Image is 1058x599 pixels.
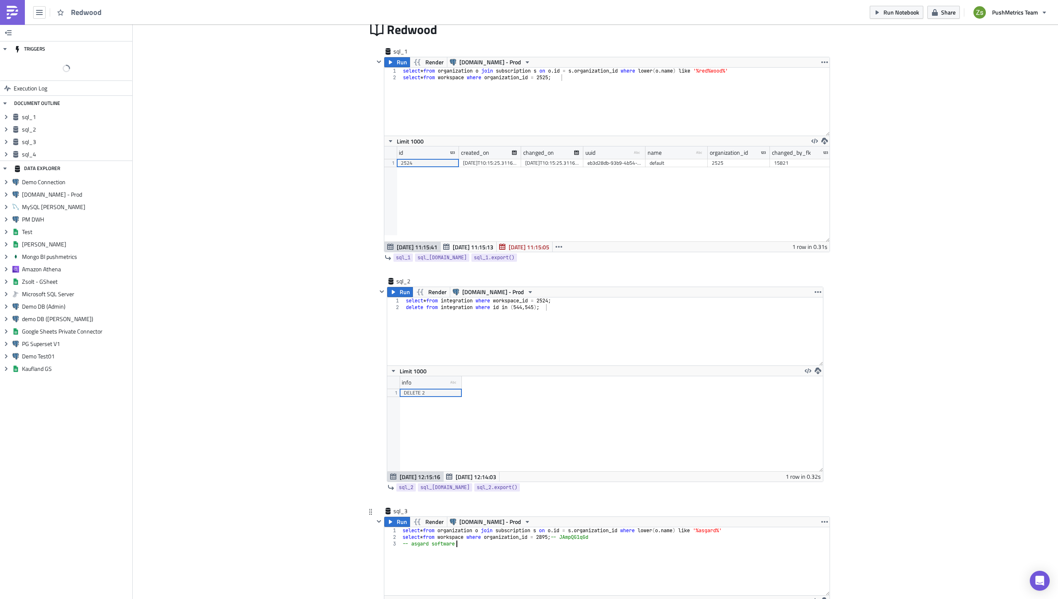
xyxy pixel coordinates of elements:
div: 1 [387,297,404,304]
span: Demo Test01 [22,353,130,360]
button: Share [927,6,960,19]
a: sql_1.export() [471,253,517,262]
div: created_on [461,146,489,159]
img: PushMetrics [6,6,19,19]
div: 1 row in 0.32s [786,472,821,482]
span: sql_1 [22,113,130,121]
span: sql_2.export() [477,483,517,492]
span: [DOMAIN_NAME] - Prod [22,191,130,198]
span: [DATE] 11:15:05 [509,243,549,251]
button: Limit 1000 [384,136,427,146]
button: Hide content [377,287,387,297]
div: eb3d28db-93b9-4b54-a9b6-3f5dc4b6d8d1 [587,159,641,167]
span: [PERSON_NAME] [22,241,130,248]
span: Redwood [71,7,104,17]
span: Limit 1000 [400,367,427,375]
div: organization_id [710,146,748,159]
span: [DOMAIN_NAME] - Prod [462,287,524,297]
span: Limit 1000 [397,137,424,146]
button: [DOMAIN_NAME] - Prod [447,57,534,67]
span: Demo Connection [22,178,130,186]
span: sql_[DOMAIN_NAME] [417,253,467,262]
span: [DOMAIN_NAME] - Prod [459,57,521,67]
span: [DATE] 12:15:16 [400,472,440,481]
span: sql_3 [393,507,427,515]
span: sql_1 [396,253,410,262]
button: Render [413,287,450,297]
span: Share [941,8,956,17]
div: 2 [384,74,401,81]
button: Run [384,57,410,67]
span: MySQL [PERSON_NAME] [22,203,130,211]
span: Render [428,287,446,297]
div: 2525 [712,159,766,167]
span: Run [400,287,410,297]
div: default [650,159,704,167]
div: [DATE]T10:15:25.311669 [525,159,579,167]
a: sql_[DOMAIN_NAME] [415,253,469,262]
span: [DATE] 11:15:41 [397,243,437,251]
span: sql_2 [399,483,413,492]
div: uuid [585,146,595,159]
span: sql_1 [393,47,427,56]
span: demo DB ([PERSON_NAME]) [22,315,130,323]
span: Microsoft SQL Server [22,290,130,298]
span: sql_1.export() [474,253,514,262]
button: [DOMAIN_NAME] - Prod [450,287,536,297]
a: sql_[DOMAIN_NAME] [418,483,472,492]
div: 2524 [401,159,455,167]
a: sql_1 [393,253,413,262]
div: [DATE]T10:15:25.311665 [463,159,517,167]
span: Mongo BI pushmetrics [22,253,130,261]
span: [DATE] 12:14:03 [456,472,496,481]
span: PG Superset V1 [22,340,130,348]
button: [DATE] 11:15:05 [496,242,553,252]
span: Redwood [387,22,438,37]
span: sql_2 [396,277,430,285]
span: sql_[DOMAIN_NAME] [420,483,470,492]
span: Run [397,57,407,67]
div: info [402,376,411,389]
img: Avatar [973,5,987,19]
button: Run Notebook [870,6,923,19]
div: 1 [384,527,401,534]
button: Run [384,517,410,527]
div: DELETE 2 [404,389,458,397]
span: Zsolt - GSheet [22,278,130,285]
div: changed_on [523,146,554,159]
span: sql_2 [22,126,130,133]
span: sql_3 [22,138,130,146]
div: changed_by_fk [772,146,811,159]
span: Execution Log [14,81,47,96]
div: 3 [384,541,401,547]
span: Kaufland GS [22,365,130,373]
button: Render [410,57,447,67]
div: TRIGGERS [14,41,45,56]
button: Render [410,517,447,527]
span: [DATE] 11:15:13 [453,243,493,251]
span: Test [22,228,130,236]
a: sql_2 [396,483,416,492]
button: [DATE] 12:15:16 [387,472,444,482]
button: Limit 1000 [387,366,430,376]
span: sql_4 [22,151,130,158]
div: 2 [384,534,401,541]
span: PushMetrics Team [992,8,1038,17]
div: 15821 [774,159,828,167]
span: PM DWH [22,216,130,223]
span: [DOMAIN_NAME] - Prod [459,517,521,527]
div: name [648,146,662,159]
button: Hide content [374,516,384,526]
span: Google Sheets Private Connector [22,328,130,335]
div: 1 row in 0.31s [792,242,827,252]
div: DOCUMENT OUTLINE [14,96,60,111]
button: [DOMAIN_NAME] - Prod [447,517,534,527]
button: [DATE] 11:15:13 [440,242,497,252]
button: [DATE] 12:14:03 [443,472,500,482]
span: Run Notebook [883,8,919,17]
button: [DATE] 11:15:41 [384,242,441,252]
a: sql_2.export() [474,483,520,492]
div: id [399,146,403,159]
div: 2 [387,304,404,311]
button: Run [387,287,413,297]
